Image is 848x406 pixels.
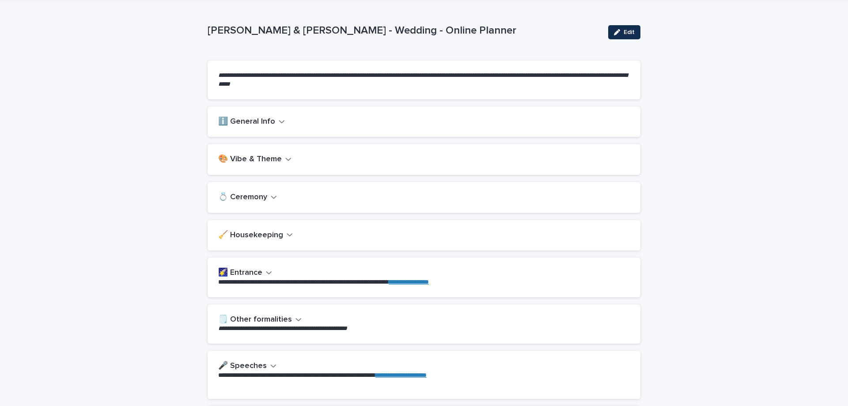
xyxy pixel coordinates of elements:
button: 🎤 Speeches [218,361,276,371]
button: 💍 Ceremony [218,193,277,202]
h2: 🗒️ Other formalities [218,315,292,325]
h2: ℹ️ General Info [218,117,275,127]
button: 🎨 Vibe & Theme [218,155,291,164]
h2: 🎨 Vibe & Theme [218,155,282,164]
h2: 🧹 Housekeeping [218,231,283,240]
p: [PERSON_NAME] & [PERSON_NAME] - Wedding - Online Planner [208,24,601,37]
button: 🧹 Housekeeping [218,231,293,240]
h2: 💍 Ceremony [218,193,267,202]
button: 🗒️ Other formalities [218,315,302,325]
span: Edit [624,29,635,35]
button: Edit [608,25,640,39]
button: ℹ️ General Info [218,117,285,127]
button: 🌠 Entrance [218,268,272,278]
h2: 🌠 Entrance [218,268,262,278]
h2: 🎤 Speeches [218,361,267,371]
